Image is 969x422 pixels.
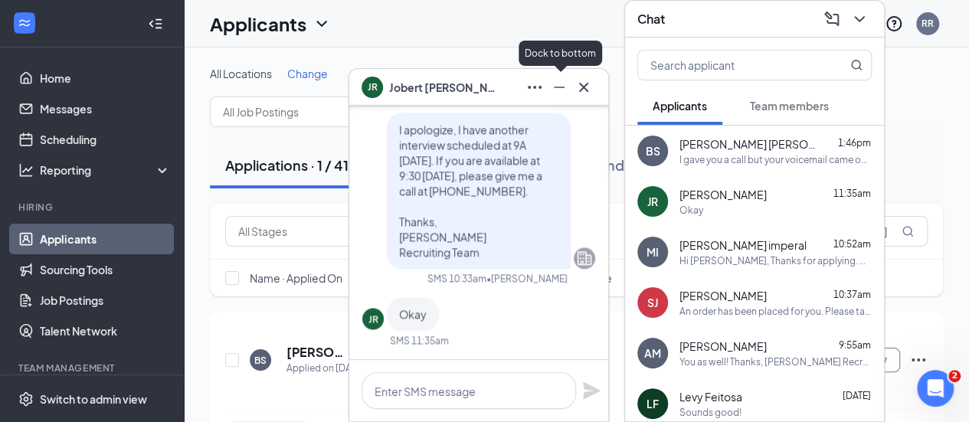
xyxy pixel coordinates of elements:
[679,204,703,217] div: Okay
[389,79,496,96] span: Jobert [PERSON_NAME]
[399,123,542,259] span: I apologize, I have another interview scheduled at 9A [DATE]. If you are available at 9:30 [DATE]...
[909,351,928,369] svg: Ellipses
[582,381,601,400] svg: Plane
[427,272,486,285] div: SMS 10:33am
[922,17,934,30] div: RR
[750,99,829,113] span: Team members
[653,99,707,113] span: Applicants
[833,289,871,300] span: 10:37am
[820,7,844,31] button: ComposeMessage
[40,254,171,285] a: Sourcing Tools
[575,78,593,97] svg: Cross
[679,406,741,419] div: Sounds good!
[287,67,328,80] span: Change
[40,124,171,155] a: Scheduling
[223,103,408,120] input: All Job Postings
[885,15,903,33] svg: QuestionInfo
[679,355,872,368] div: You as well! Thanks, [PERSON_NAME] Recruiting Team
[210,67,272,80] span: All Locations
[647,244,659,260] div: MI
[637,11,665,28] h3: Chat
[679,254,872,267] div: Hi [PERSON_NAME], Thanks for applying. We are actively hiring for weekend caregivers. Please let ...
[40,285,171,316] a: Job Postings
[638,51,820,80] input: Search applicant
[40,391,147,407] div: Switch to admin view
[575,249,594,267] svg: Company
[286,361,370,376] div: Applied on [DATE]
[225,155,358,175] div: Applications · 1 / 414
[40,224,171,254] a: Applicants
[550,78,568,97] svg: Minimize
[679,389,742,404] span: Levy Feitosa
[679,136,817,152] span: [PERSON_NAME] [PERSON_NAME]
[254,354,267,367] div: BS
[679,237,807,253] span: [PERSON_NAME] imperal
[519,41,602,66] div: Dock to bottom
[850,10,869,28] svg: ChevronDown
[679,288,767,303] span: [PERSON_NAME]
[838,137,871,149] span: 1:46pm
[18,361,168,375] div: Team Management
[571,75,596,100] button: Cross
[823,10,841,28] svg: ComposeMessage
[250,270,342,286] span: Name · Applied On
[948,370,961,382] span: 2
[843,390,871,401] span: [DATE]
[368,312,378,325] div: JR
[40,63,171,93] a: Home
[148,16,163,31] svg: Collapse
[647,194,658,209] div: JR
[679,339,767,354] span: [PERSON_NAME]
[847,7,872,31] button: ChevronDown
[238,223,378,240] input: All Stages
[399,307,427,321] span: Okay
[850,59,863,71] svg: MagnifyingGlass
[18,391,34,407] svg: Settings
[647,295,658,310] div: SJ
[210,11,306,37] h1: Applicants
[18,201,168,214] div: Hiring
[313,15,331,33] svg: ChevronDown
[902,225,914,237] svg: MagnifyingGlass
[40,162,172,178] div: Reporting
[917,370,954,407] iframe: Intercom live chat
[390,334,449,347] div: SMS 11:35am
[40,93,171,124] a: Messages
[839,339,871,351] span: 9:55am
[525,78,544,97] svg: Ellipses
[40,316,171,346] a: Talent Network
[679,187,767,202] span: [PERSON_NAME]
[833,238,871,250] span: 10:52am
[547,75,571,100] button: Minimize
[644,345,661,361] div: AM
[286,344,352,361] h5: [PERSON_NAME] [PERSON_NAME]
[18,162,34,178] svg: Analysis
[522,75,547,100] button: Ellipses
[17,15,32,31] svg: WorkstreamLogo
[679,153,872,166] div: I gave you a call but your voicemail came on . I will be available again [DATE] between 3:30-5:30...
[647,396,659,411] div: LF
[679,305,872,318] div: An order has been placed for you. Please take an ID to your nearest Wellness Mart [URL][DOMAIN_NA...
[646,143,660,159] div: BS
[486,272,568,285] span: • [PERSON_NAME]
[833,188,871,199] span: 11:35am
